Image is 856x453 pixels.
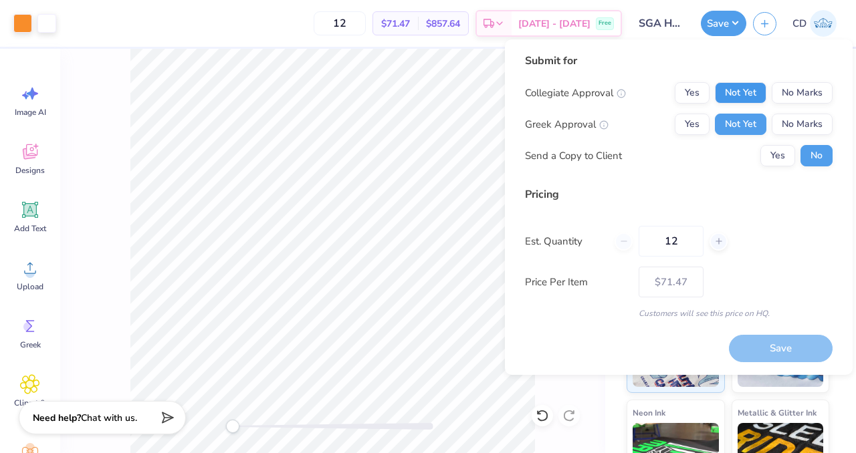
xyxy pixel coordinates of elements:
input: – – [639,226,704,257]
button: Not Yet [715,114,766,135]
div: Collegiate Approval [525,86,626,101]
button: Yes [675,82,710,104]
div: Customers will see this price on HQ. [525,307,833,319]
img: Colby Duncan [810,10,837,37]
span: Metallic & Glitter Ink [738,406,817,420]
button: No Marks [772,114,833,135]
button: Not Yet [715,82,766,104]
span: $857.64 [426,17,460,31]
span: Designs [15,165,45,176]
div: Accessibility label [226,420,239,433]
label: Est. Quantity [525,234,605,249]
span: Greek [20,339,41,350]
span: Add Text [14,223,46,234]
a: CD [786,10,843,37]
div: Pricing [525,186,833,202]
label: Price Per Item [525,275,629,290]
div: Send a Copy to Client [525,148,622,164]
span: Neon Ink [633,406,665,420]
span: Image AI [15,107,46,118]
span: Chat with us. [81,412,137,424]
span: Free [599,19,611,28]
span: CD [792,16,807,31]
input: – – [314,11,366,35]
button: Yes [760,145,795,166]
button: No [800,145,833,166]
span: Clipart & logos [8,398,52,419]
span: Upload [17,281,43,292]
span: [DATE] - [DATE] [518,17,591,31]
div: Greek Approval [525,117,609,132]
div: Submit for [525,53,833,69]
span: $71.47 [381,17,410,31]
button: No Marks [772,82,833,104]
button: Save [701,11,746,36]
input: Untitled Design [629,10,694,37]
strong: Need help? [33,412,81,424]
button: Yes [675,114,710,135]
